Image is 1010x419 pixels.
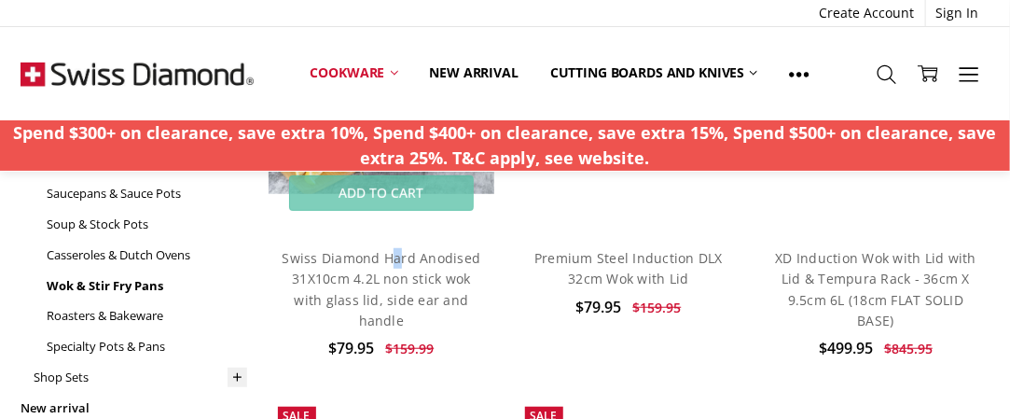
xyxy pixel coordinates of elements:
[385,340,434,357] span: $159.99
[576,297,622,317] span: $79.95
[414,52,534,93] a: New arrival
[283,249,481,329] a: Swiss Diamond Hard Anodised 31X10cm 4.2L non stick wok with glass lid, side ear and handle
[21,27,254,120] img: Free Shipping On Every Order
[534,249,723,287] a: Premium Steel Induction DLX 32cm Wok with Lid
[47,271,247,301] a: Wok & Stir Fry Pans
[47,240,247,271] a: Casseroles & Dutch Ovens
[773,52,825,94] a: Show All
[47,300,247,331] a: Roasters & Bakeware
[47,178,247,209] a: Saucepans & Sauce Pots
[47,209,247,240] a: Soup & Stock Pots
[775,249,976,329] a: XD Induction Wok with Lid with Lid & Tempura Rack - 36cm X 9.5cm 6L (18cm FLAT SOLID BASE)
[884,340,933,357] span: $845.95
[633,299,682,316] span: $159.95
[10,120,1001,171] p: Spend $300+ on clearance, save extra 10%, Spend $400+ on clearance, save extra 15%, Spend $500+ o...
[289,175,474,211] a: Add to Cart
[295,52,414,93] a: Cookware
[819,338,873,358] span: $499.95
[47,331,247,362] a: Specialty Pots & Pans
[534,52,774,93] a: Cutting boards and knives
[328,338,374,358] span: $79.95
[34,362,247,393] a: Shop Sets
